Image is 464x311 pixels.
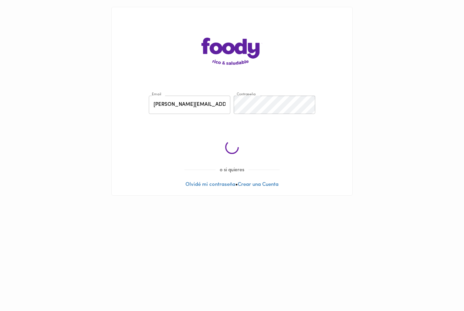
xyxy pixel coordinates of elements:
span: o si quieres [216,168,248,173]
div: • [112,7,352,195]
iframe: Messagebird Livechat Widget [425,272,457,304]
a: Olvidé mi contraseña [185,182,235,187]
img: logo-main-page.png [201,38,263,65]
input: pepitoperez@gmail.com [149,96,230,114]
a: Crear una Cuenta [238,182,279,187]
